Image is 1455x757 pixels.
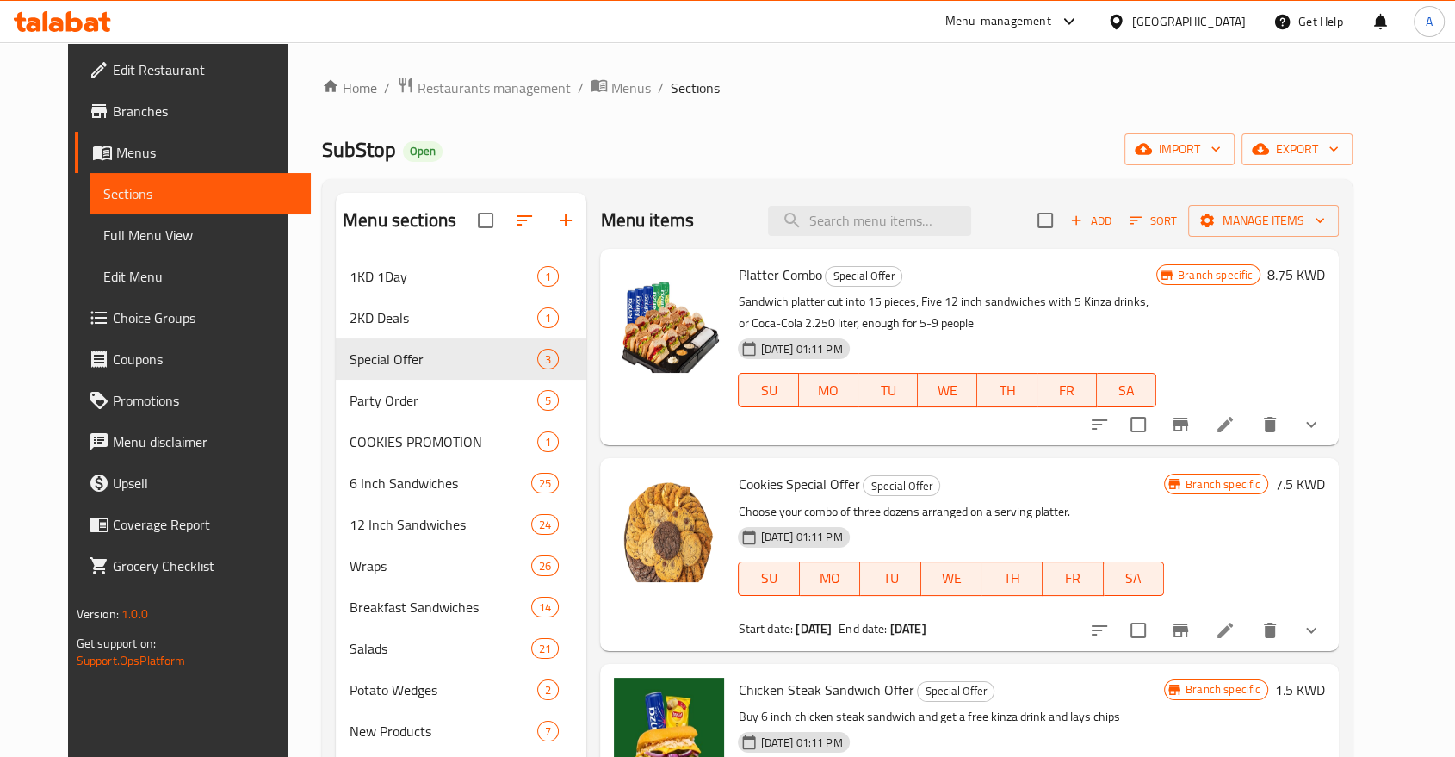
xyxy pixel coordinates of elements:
span: 2KD Deals [350,307,537,328]
div: 1KD 1Day1 [336,256,586,297]
span: Potato Wedges [350,679,537,700]
div: items [537,349,559,369]
span: Special Offer [826,266,901,286]
b: [DATE] [796,617,832,640]
span: Sections [103,183,297,204]
div: 2KD Deals1 [336,297,586,338]
h6: 7.5 KWD [1275,472,1325,496]
div: Special Offer [863,475,940,496]
span: WE [928,566,975,591]
button: SU [738,373,798,407]
span: SA [1111,566,1158,591]
div: Wraps26 [336,545,586,586]
span: Grocery Checklist [113,555,297,576]
h2: Menu items [600,208,694,233]
button: sort-choices [1079,404,1120,445]
span: Sections [671,78,720,98]
div: Breakfast Sandwiches14 [336,586,586,628]
button: SU [738,562,799,596]
a: Edit Restaurant [75,49,311,90]
button: TH [981,562,1043,596]
span: 2 [538,682,558,698]
a: Upsell [75,462,311,504]
a: Branches [75,90,311,132]
span: Add [1068,211,1114,231]
span: 14 [532,599,558,616]
span: Wraps [350,555,531,576]
a: Support.OpsPlatform [77,649,186,672]
nav: breadcrumb [322,77,1353,99]
span: Add item [1063,208,1118,234]
span: Salads [350,638,531,659]
span: Branch specific [1179,681,1267,698]
span: COOKIES PROMOTION [350,431,537,452]
span: FR [1044,378,1090,403]
div: 6 Inch Sandwiches [350,473,531,493]
span: SU [746,378,791,403]
span: Select to update [1120,612,1156,648]
a: Coverage Report [75,504,311,545]
span: 7 [538,723,558,740]
button: TH [977,373,1037,407]
span: Special Offer [350,349,537,369]
p: Buy 6 inch chicken steak sandwich and get a free kinza drink and lays chips [738,706,1164,728]
button: TU [858,373,918,407]
span: Open [403,144,443,158]
span: Select all sections [467,202,504,239]
span: 1 [538,434,558,450]
div: Party Order5 [336,380,586,421]
span: 25 [532,475,558,492]
button: export [1241,133,1353,165]
p: Choose your combo of three dozens arranged on a serving platter. [738,501,1164,523]
span: MO [806,378,851,403]
p: Sandwich platter cut into 15 pieces, Five 12 inch sandwiches with 5 Kinza drinks, or Coca-Cola 2.... [738,291,1156,334]
li: / [384,78,390,98]
div: items [537,307,559,328]
div: 12 Inch Sandwiches24 [336,504,586,545]
span: Breakfast Sandwiches [350,597,531,617]
span: Promotions [113,390,297,411]
span: End date: [839,617,887,640]
span: TU [867,566,914,591]
button: TU [860,562,921,596]
img: Cookies Special Offer [614,472,724,582]
button: MO [799,373,858,407]
div: items [537,266,559,287]
span: Cookies Special Offer [738,471,859,497]
button: Sort [1125,208,1181,234]
button: show more [1291,404,1332,445]
button: Add [1063,208,1118,234]
span: 24 [532,517,558,533]
svg: Show Choices [1301,620,1322,641]
span: 1KD 1Day [350,266,537,287]
span: TU [865,378,911,403]
span: Branches [113,101,297,121]
div: items [537,390,559,411]
svg: Show Choices [1301,414,1322,435]
span: 1 [538,310,558,326]
span: [DATE] 01:11 PM [753,735,849,751]
a: Home [322,78,377,98]
span: Menu disclaimer [113,431,297,452]
div: 6 Inch Sandwiches25 [336,462,586,504]
span: Restaurants management [418,78,571,98]
span: Full Menu View [103,225,297,245]
span: Chicken Steak Sandwich Offer [738,677,913,703]
button: delete [1249,610,1291,651]
a: Coupons [75,338,311,380]
span: [DATE] 01:11 PM [753,529,849,545]
button: WE [918,373,977,407]
div: 12 Inch Sandwiches [350,514,531,535]
a: Edit menu item [1215,414,1235,435]
div: items [531,514,559,535]
span: 1.0.0 [121,603,148,625]
div: Potato Wedges2 [336,669,586,710]
button: show more [1291,610,1332,651]
div: items [531,473,559,493]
